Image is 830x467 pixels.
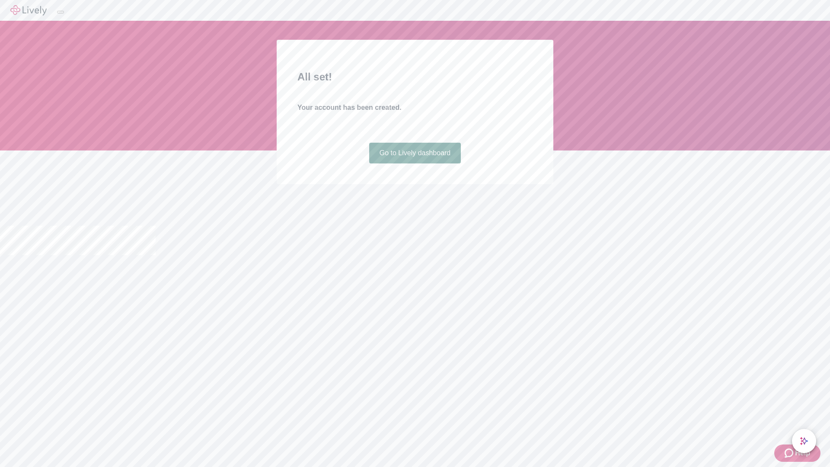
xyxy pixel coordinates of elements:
[792,429,816,453] button: chat
[774,445,820,462] button: Zendesk support iconHelp
[297,69,533,85] h2: All set!
[785,448,795,458] svg: Zendesk support icon
[10,5,47,16] img: Lively
[800,437,808,445] svg: Lively AI Assistant
[369,143,461,163] a: Go to Lively dashboard
[297,102,533,113] h4: Your account has been created.
[795,448,810,458] span: Help
[57,11,64,13] button: Log out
